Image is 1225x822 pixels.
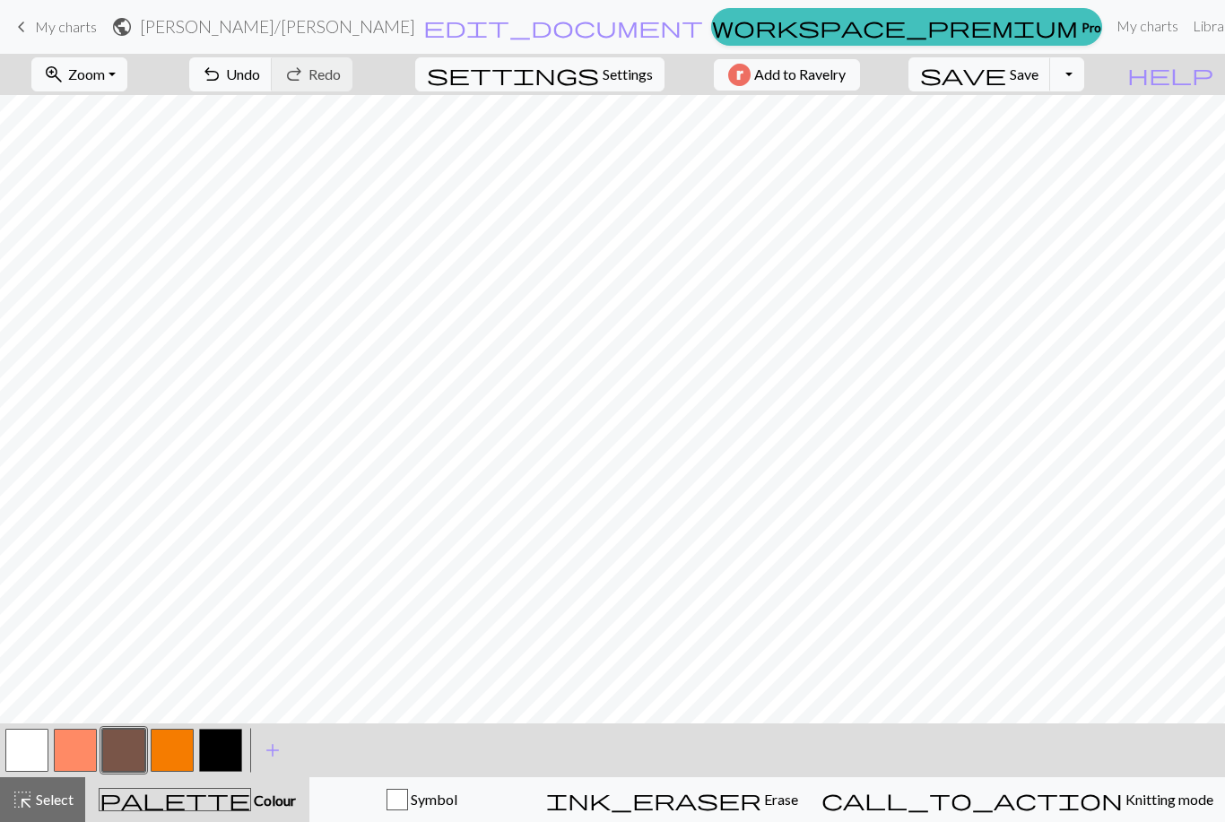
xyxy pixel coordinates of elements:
button: Save [908,57,1051,91]
button: Knitting mode [810,777,1225,822]
button: Undo [189,57,273,91]
button: Colour [85,777,309,822]
a: My charts [1109,8,1186,44]
span: settings [427,62,599,87]
span: Save [1010,65,1038,82]
span: add [262,738,283,763]
span: highlight_alt [12,787,33,812]
span: palette [100,787,250,812]
span: public [111,14,133,39]
h2: [PERSON_NAME] / [PERSON_NAME] [140,16,415,37]
span: Knitting mode [1123,791,1213,808]
button: Symbol [309,777,534,822]
span: call_to_action [821,787,1123,812]
button: SettingsSettings [415,57,665,91]
span: Colour [251,792,296,809]
a: My charts [11,12,97,42]
span: Settings [603,64,653,85]
button: Erase [534,777,810,822]
span: help [1127,62,1213,87]
button: Add to Ravelry [714,59,860,91]
span: Add to Ravelry [754,64,846,86]
span: edit_document [423,14,703,39]
span: workspace_premium [712,14,1078,39]
span: keyboard_arrow_left [11,14,32,39]
span: zoom_in [43,62,65,87]
i: Settings [427,64,599,85]
span: ink_eraser [546,787,761,812]
a: Pro [711,8,1102,46]
span: Undo [226,65,260,82]
span: My charts [35,18,97,35]
span: Symbol [408,791,457,808]
button: Zoom [31,57,127,91]
span: Zoom [68,65,105,82]
img: Ravelry [728,64,751,86]
span: undo [201,62,222,87]
span: Select [33,791,74,808]
span: Erase [761,791,798,808]
span: save [920,62,1006,87]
